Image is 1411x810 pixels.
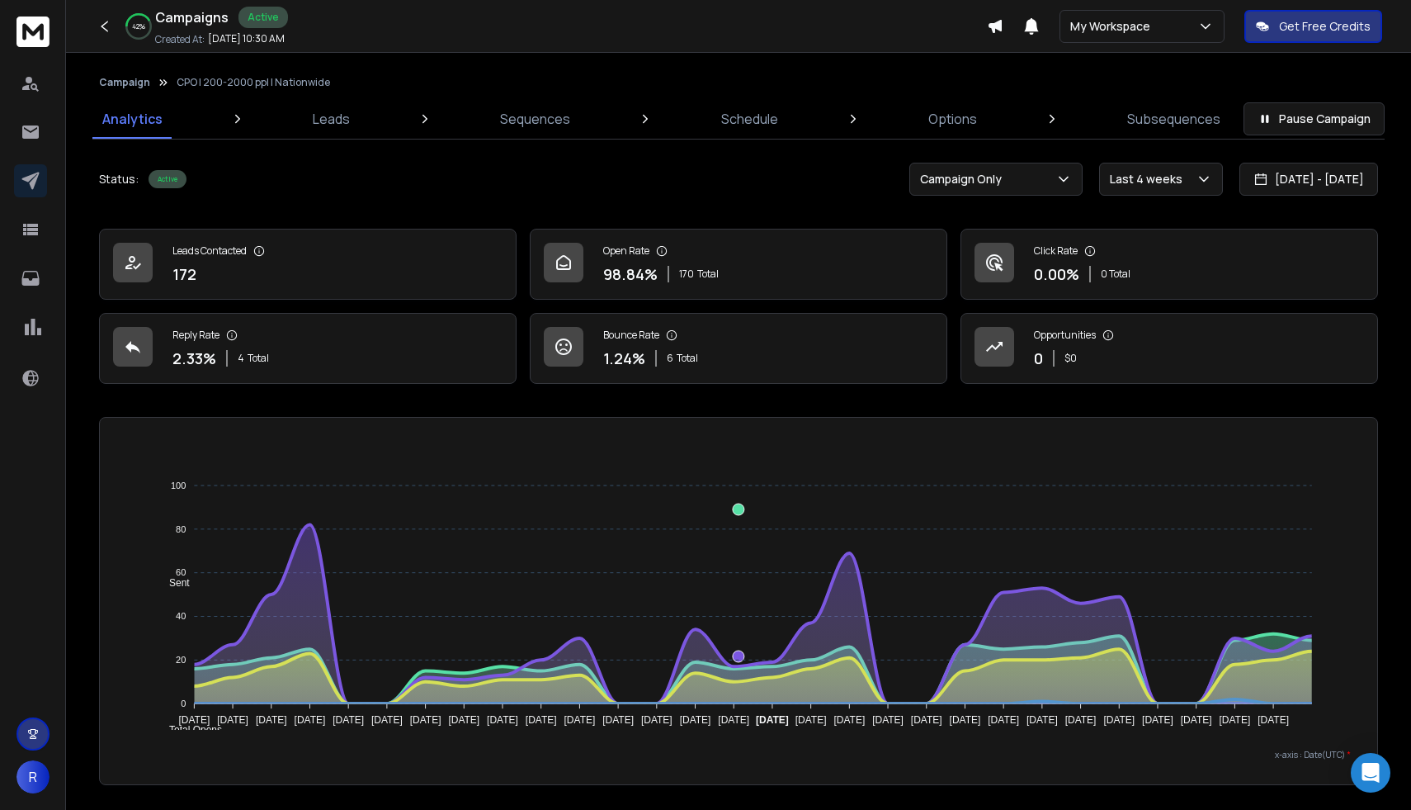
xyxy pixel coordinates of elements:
[17,760,50,793] button: R
[172,347,216,370] p: 2.33 %
[99,229,517,300] a: Leads Contacted172
[1117,99,1230,139] a: Subsequences
[371,714,403,726] tspan: [DATE]
[176,655,186,665] tspan: 20
[208,32,285,45] p: [DATE] 10:30 AM
[1034,347,1043,370] p: 0
[181,699,186,708] tspan: 0
[238,7,288,28] div: Active
[1351,753,1390,793] div: Open Intercom Messenger
[526,714,557,726] tspan: [DATE]
[834,714,866,726] tspan: [DATE]
[155,7,229,27] h1: Campaigns
[603,329,659,342] p: Bounce Rate
[256,714,287,726] tspan: [DATE]
[126,749,1351,761] p: x-axis : Date(UTC)
[603,347,645,370] p: 1.24 %
[172,329,219,342] p: Reply Rate
[530,313,947,384] a: Bounce Rate1.24%6Total
[911,714,942,726] tspan: [DATE]
[679,268,694,281] span: 170
[680,714,711,726] tspan: [DATE]
[756,714,789,726] tspan: [DATE]
[217,714,248,726] tspan: [DATE]
[530,229,947,300] a: Open Rate98.84%170Total
[1034,263,1079,286] p: 0.00 %
[333,714,364,726] tspan: [DATE]
[950,714,981,726] tspan: [DATE]
[1101,268,1130,281] p: 0 Total
[1103,714,1135,726] tspan: [DATE]
[602,714,634,726] tspan: [DATE]
[99,171,139,187] p: Status:
[157,577,190,589] span: Sent
[171,481,186,490] tspan: 100
[1127,109,1220,129] p: Subsequences
[872,714,904,726] tspan: [DATE]
[603,244,649,258] p: Open Rate
[918,99,987,139] a: Options
[448,714,479,726] tspan: [DATE]
[157,724,222,736] span: Total Opens
[155,33,205,46] p: Created At:
[1064,352,1077,365] p: $ 0
[92,99,172,139] a: Analytics
[960,229,1378,300] a: Click Rate0.00%0 Total
[1181,714,1212,726] tspan: [DATE]
[102,109,163,129] p: Analytics
[149,170,186,188] div: Active
[1110,171,1189,187] p: Last 4 weeks
[641,714,672,726] tspan: [DATE]
[1243,102,1385,135] button: Pause Campaign
[176,524,186,534] tspan: 80
[1244,10,1382,43] button: Get Free Credits
[172,263,196,286] p: 172
[99,313,517,384] a: Reply Rate2.33%4Total
[718,714,749,726] tspan: [DATE]
[928,109,977,129] p: Options
[1142,714,1173,726] tspan: [DATE]
[410,714,441,726] tspan: [DATE]
[500,109,570,129] p: Sequences
[313,109,350,129] p: Leads
[1070,18,1157,35] p: My Workspace
[177,76,330,89] p: CPO | 200-2000 ppl | Nationwide
[1279,18,1371,35] p: Get Free Credits
[1065,714,1097,726] tspan: [DATE]
[1220,714,1251,726] tspan: [DATE]
[677,352,698,365] span: Total
[667,352,673,365] span: 6
[1034,329,1096,342] p: Opportunities
[238,352,244,365] span: 4
[179,714,210,726] tspan: [DATE]
[603,263,658,286] p: 98.84 %
[711,99,788,139] a: Schedule
[99,76,150,89] button: Campaign
[1239,163,1378,196] button: [DATE] - [DATE]
[172,244,247,258] p: Leads Contacted
[795,714,827,726] tspan: [DATE]
[1258,714,1289,726] tspan: [DATE]
[920,171,1008,187] p: Campaign Only
[248,352,269,365] span: Total
[988,714,1019,726] tspan: [DATE]
[303,99,360,139] a: Leads
[176,567,186,577] tspan: 60
[176,611,186,621] tspan: 40
[487,714,518,726] tspan: [DATE]
[132,21,145,31] p: 42 %
[697,268,719,281] span: Total
[295,714,326,726] tspan: [DATE]
[721,109,778,129] p: Schedule
[960,313,1378,384] a: Opportunities0$0
[564,714,596,726] tspan: [DATE]
[1026,714,1058,726] tspan: [DATE]
[490,99,580,139] a: Sequences
[1034,244,1078,258] p: Click Rate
